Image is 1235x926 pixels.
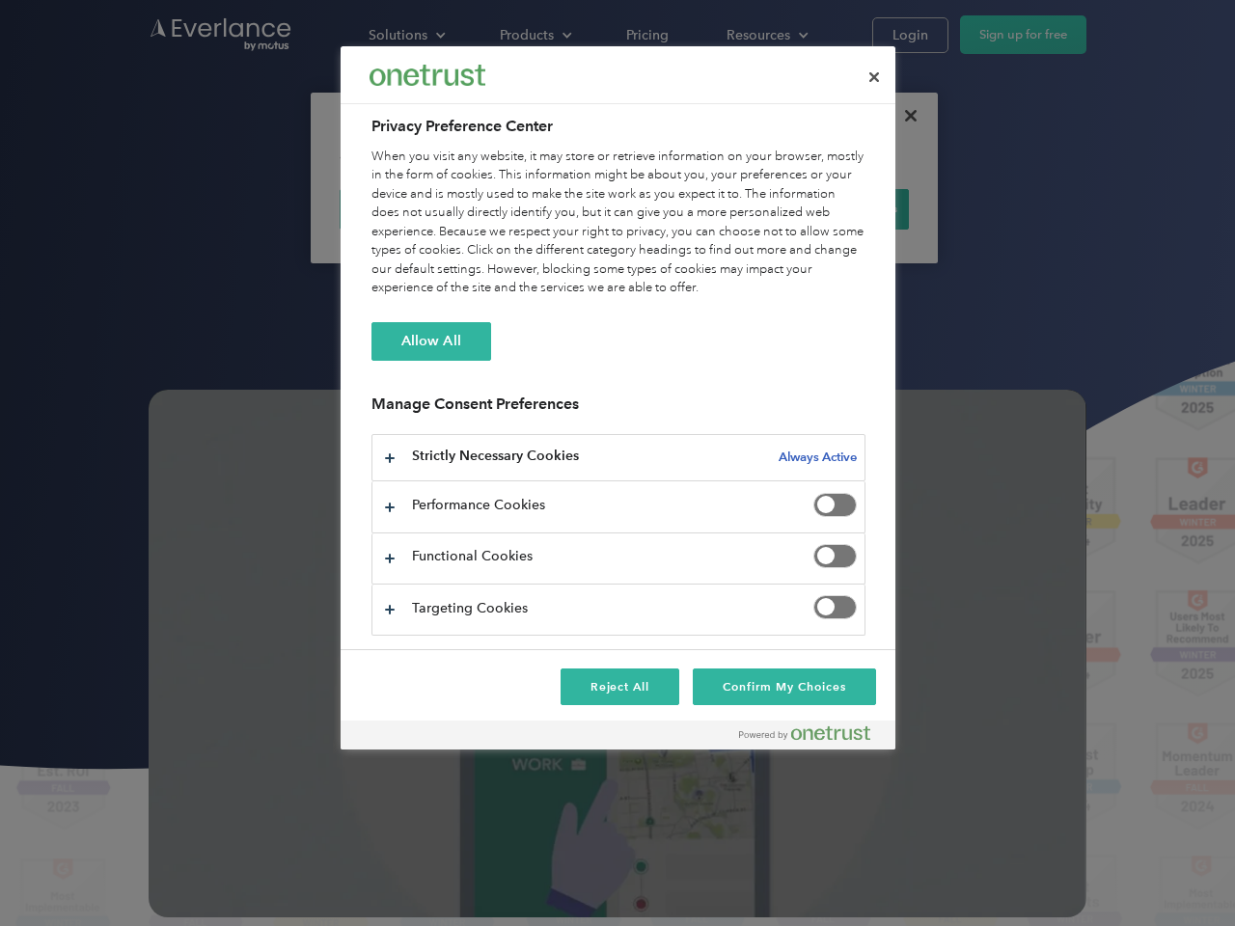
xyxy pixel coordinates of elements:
[371,115,865,138] h2: Privacy Preference Center
[561,668,680,705] button: Reject All
[370,65,485,85] img: Everlance
[371,395,865,424] h3: Manage Consent Preferences
[371,322,491,361] button: Allow All
[853,56,895,98] button: Close
[341,46,895,749] div: Preference center
[370,56,485,95] div: Everlance
[693,668,875,705] button: Confirm My Choices
[142,115,239,155] input: Submit
[371,148,865,298] div: When you visit any website, it may store or retrieve information on your browser, mostly in the f...
[739,725,870,741] img: Powered by OneTrust Opens in a new Tab
[341,46,895,749] div: Privacy Preference Center
[739,725,886,749] a: Powered by OneTrust Opens in a new Tab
